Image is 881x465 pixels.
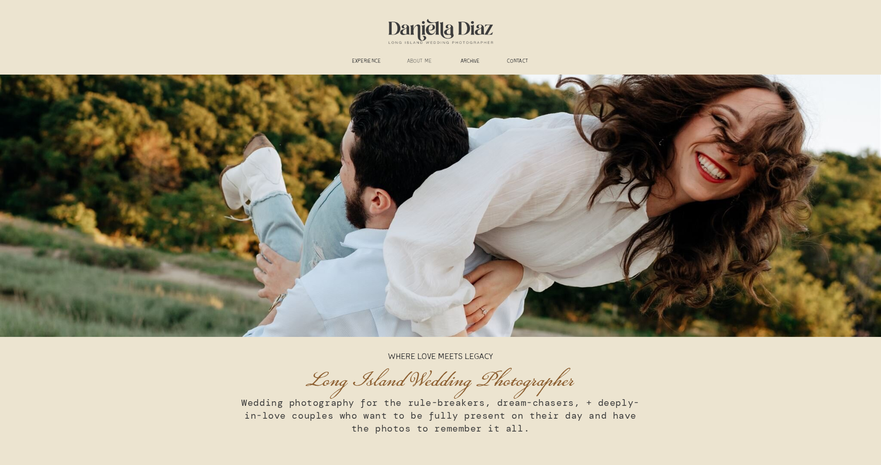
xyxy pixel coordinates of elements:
[363,352,518,363] p: Where Love Meets Legacy
[501,58,534,66] a: CONTACT
[400,58,438,66] a: ABOUT ME
[347,58,385,66] a: experience
[454,58,486,66] a: ARCHIVE
[242,367,639,390] h1: Long Island Wedding Photographer
[234,397,647,436] h3: Wedding photography for the rule-breakers, dream-chasers, + deeply-in-love couples who want to be...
